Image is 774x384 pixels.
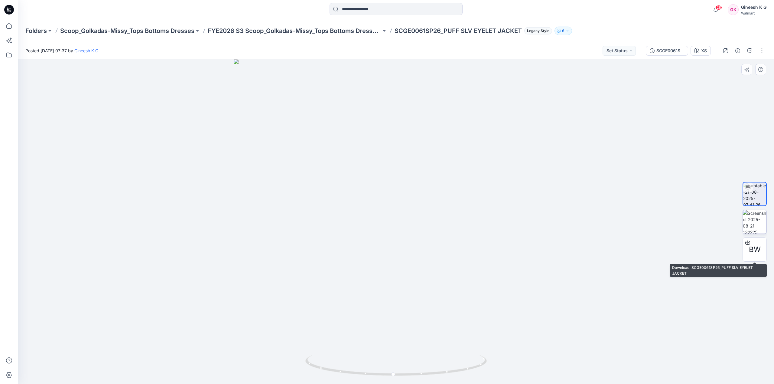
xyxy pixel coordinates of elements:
[701,47,707,54] div: XS
[524,27,552,34] span: Legacy Style
[728,4,739,15] div: GK
[743,210,766,234] img: Screenshot 2025-08-21 132225
[656,47,684,54] div: SCGE0061SP26_PUFF SLV EYELET JACKET
[25,27,47,35] a: Folders
[208,27,381,35] a: FYE2026 S3 Scoop_Golkadas-Missy_Tops Bottoms Dresses Board
[691,46,711,56] button: XS
[646,46,688,56] button: SCGE0061SP26_PUFF SLV EYELET JACKET
[749,244,761,255] span: BW
[554,27,572,35] button: 6
[715,5,722,10] span: 28
[60,27,194,35] a: Scoop_Golkadas-Missy_Tops Bottoms Dresses
[522,27,552,35] button: Legacy Style
[743,182,766,205] img: turntable-21-08-2025-07:41:26
[741,4,766,11] div: Gineesh K G
[562,27,564,34] p: 6
[25,47,98,54] span: Posted [DATE] 07:37 by
[741,11,766,15] div: Walmart
[733,46,743,56] button: Details
[395,27,522,35] p: SCGE0061SP26_PUFF SLV EYELET JACKET
[74,48,98,53] a: Gineesh K G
